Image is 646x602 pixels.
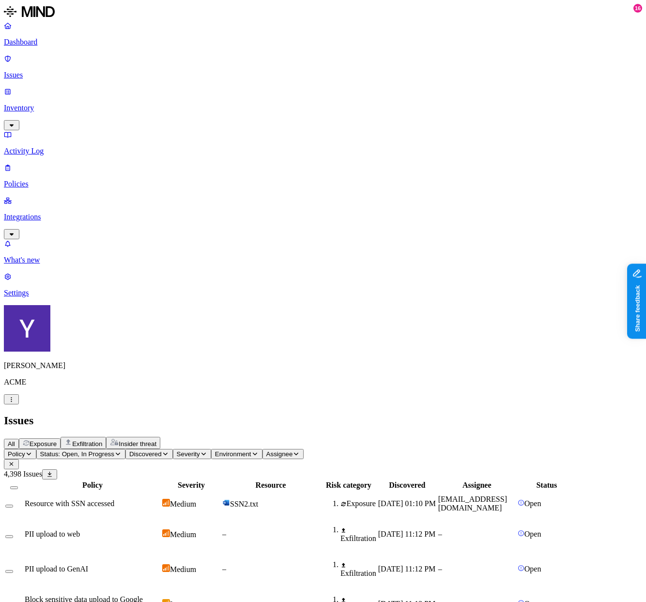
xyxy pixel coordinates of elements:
[10,486,18,489] button: Select all
[266,450,293,458] span: Assignee
[222,499,230,507] img: microsoft-word.svg
[5,505,13,508] button: Select row
[4,213,642,221] p: Integrations
[340,525,376,543] div: Exfiltration
[4,239,642,264] a: What's new
[4,54,642,79] a: Issues
[8,440,15,448] span: All
[8,450,25,458] span: Policy
[4,196,642,238] a: Integrations
[162,499,170,507] img: severity-medium.svg
[438,530,442,538] span: –
[4,4,642,21] a: MIND
[4,272,642,297] a: Settings
[378,481,436,490] div: Discovered
[4,163,642,188] a: Policies
[129,450,162,458] span: Discovered
[25,530,80,538] span: PII upload to web
[438,565,442,573] span: –
[177,450,200,458] span: Severity
[162,481,220,490] div: Severity
[4,180,642,188] p: Policies
[4,147,642,155] p: Activity Log
[4,414,642,427] h2: Issues
[518,530,524,537] img: status-open.svg
[4,87,642,129] a: Inventory
[518,565,524,571] img: status-open.svg
[4,38,642,46] p: Dashboard
[25,499,114,508] span: Resource with SSN accessed
[524,499,541,508] span: Open
[215,450,251,458] span: Environment
[321,481,376,490] div: Risk category
[25,565,88,573] span: PII upload to GenAI
[222,481,319,490] div: Resource
[4,104,642,112] p: Inventory
[4,21,642,46] a: Dashboard
[4,71,642,79] p: Issues
[4,470,42,478] span: 4,398 Issues
[524,565,541,573] span: Open
[230,500,258,508] span: SSN2.txt
[170,530,196,539] span: Medium
[518,499,524,506] img: status-open.svg
[633,4,642,13] div: 16
[378,499,436,508] span: [DATE] 01:10 PM
[222,530,226,538] span: –
[378,530,436,538] span: [DATE] 11:12 PM
[162,564,170,572] img: severity-medium.svg
[4,289,642,297] p: Settings
[378,565,436,573] span: [DATE] 11:12 PM
[4,4,55,19] img: MIND
[438,495,507,512] span: [EMAIL_ADDRESS][DOMAIN_NAME]
[4,256,642,264] p: What's new
[438,481,516,490] div: Assignee
[170,500,196,508] span: Medium
[524,530,541,538] span: Open
[72,440,102,448] span: Exfiltration
[30,440,57,448] span: Exposure
[222,565,226,573] span: –
[518,481,576,490] div: Status
[5,570,13,573] button: Select row
[4,378,642,386] p: ACME
[40,450,114,458] span: Status: Open, In Progress
[170,565,196,573] span: Medium
[5,535,13,538] button: Select row
[25,481,160,490] div: Policy
[340,560,376,578] div: Exfiltration
[340,499,376,508] div: Exposure
[119,440,156,448] span: Insider threat
[4,305,50,352] img: Yana Orhov
[4,130,642,155] a: Activity Log
[162,529,170,537] img: severity-medium.svg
